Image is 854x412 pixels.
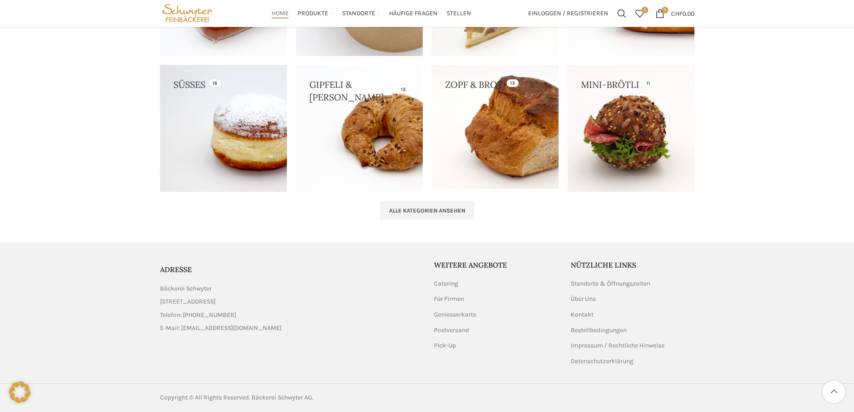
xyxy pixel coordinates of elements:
a: Einloggen / Registrieren [524,4,613,22]
a: Über Uns [571,295,597,304]
span: Produkte [298,9,328,18]
span: 0 [662,7,668,13]
span: Einloggen / Registrieren [528,10,608,17]
a: List item link [160,310,420,320]
span: Häufige Fragen [389,9,438,18]
a: Bestellbedingungen [571,326,628,335]
a: 0 [631,4,649,22]
span: [STREET_ADDRESS] [160,297,216,307]
a: Kontakt [571,310,594,319]
a: Pick-Up [434,341,457,350]
a: Suchen [613,4,631,22]
span: Home [272,9,289,18]
h5: Weitere Angebote [434,260,558,270]
span: Alle Kategorien ansehen [389,207,465,214]
div: Main navigation [219,4,523,22]
a: 0 CHF0.00 [651,4,699,22]
a: Stellen [447,4,471,22]
a: Für Firmen [434,295,465,304]
span: CHF [671,9,682,17]
h5: Nützliche Links [571,260,694,270]
a: Häufige Fragen [389,4,438,22]
span: Stellen [447,9,471,18]
a: List item link [160,323,420,333]
a: Standorte & Öffnungszeiten [571,279,651,288]
a: Alle Kategorien ansehen [380,201,474,220]
a: Impressum / Rechtliche Hinweise [571,341,665,350]
span: 0 [642,7,648,13]
bdi: 0.00 [671,9,694,17]
a: Produkte [298,4,333,22]
a: Geniesserkarte [434,310,477,319]
span: Standorte [342,9,375,18]
a: Catering [434,279,459,288]
a: Postversand [434,326,470,335]
a: Datenschutzerklärung [571,357,634,366]
span: Bäckerei Schwyter [160,284,212,294]
a: Standorte [342,4,380,22]
a: Scroll to top button [823,381,845,403]
a: Home [272,4,289,22]
div: Meine Wunschliste [631,4,649,22]
a: Site logo [160,9,215,17]
div: Copyright © All Rights Reserved. Bäckerei Schwyter AG. [160,393,423,403]
span: ADRESSE [160,265,192,274]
